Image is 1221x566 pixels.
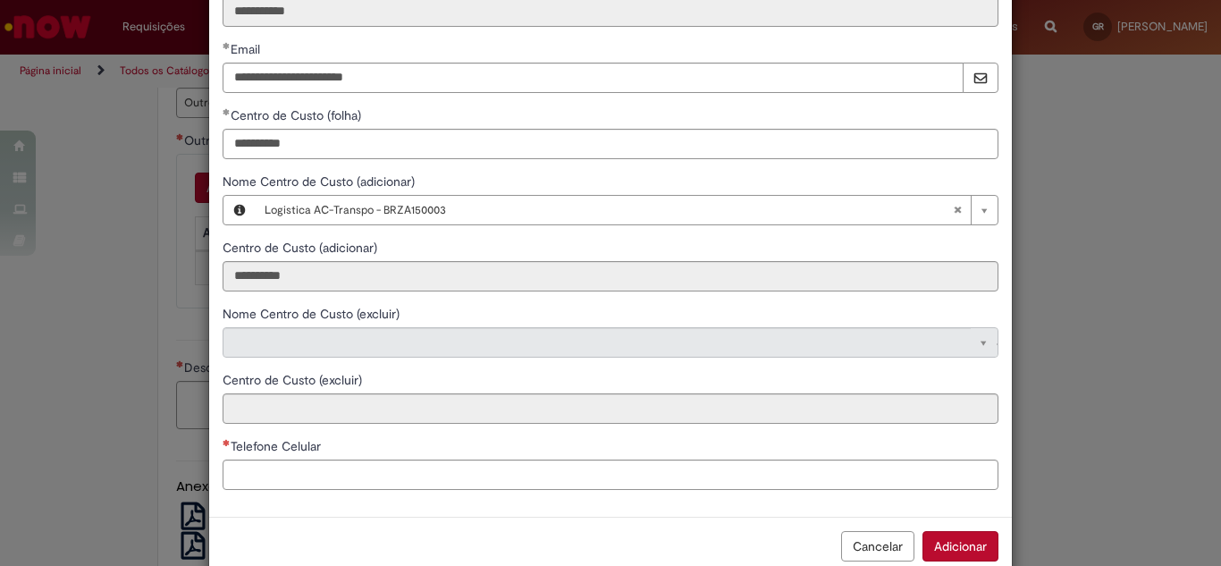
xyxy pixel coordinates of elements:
input: Email [223,63,964,93]
span: Somente leitura - Centro de Custo (adicionar) [223,240,381,256]
a: Limpar campo Nome Centro de Custo (excluir) [223,327,998,358]
span: Logistica AC-Transpo - BRZA150003 [265,196,953,224]
button: Nome Centro de Custo (adicionar), Visualizar este registro Logistica AC-Transpo - BRZA150003 [223,196,256,224]
span: Obrigatório Preenchido [223,108,231,115]
button: Adicionar [922,531,998,562]
span: Nome Centro de Custo (adicionar) [223,173,418,190]
button: Cancelar [841,531,914,562]
a: Enviar um e-mail para este endereço [963,63,998,93]
label: Somente leitura - Centro de Custo (adicionar) [223,239,381,257]
span: Obrigatório Preenchido [223,42,231,49]
a: Logistica AC-Transpo - BRZA150003Limpar campo Nome Centro de Custo (adicionar) [256,196,998,224]
span: Email [231,41,264,57]
span: Telefone Celular [231,438,324,454]
input: Telefone Celular [223,460,998,490]
input: Centro de Custo (excluir) [223,393,998,424]
span: Centro de Custo (folha) [231,107,365,123]
label: Somente leitura - Centro de Custo (excluir) [223,371,366,389]
input: Centro de Custo (adicionar) [223,261,998,291]
span: Nome Centro de Custo (excluir) [223,306,403,322]
label: Somente leitura - Nome Centro de Custo (excluir) [223,305,403,323]
span: Necessários [223,439,231,446]
span: Somente leitura - Centro de Custo (excluir) [223,372,366,388]
abbr: Limpar campo Nome Centro de Custo (adicionar) [944,196,971,224]
input: Centro de Custo (folha) [223,129,998,159]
